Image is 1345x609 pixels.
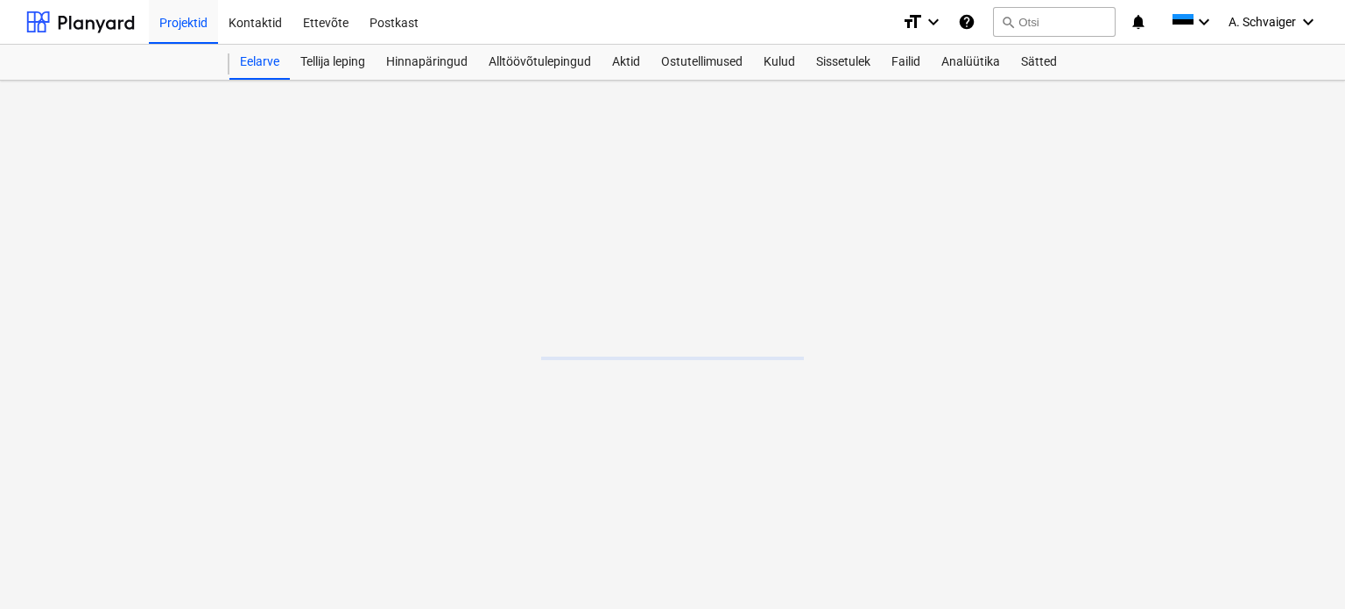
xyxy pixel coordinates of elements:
[478,45,602,80] a: Alltöövõtulepingud
[602,45,651,80] a: Aktid
[651,45,753,80] a: Ostutellimused
[1001,15,1015,29] span: search
[923,11,944,32] i: keyboard_arrow_down
[753,45,806,80] a: Kulud
[376,45,478,80] a: Hinnapäringud
[931,45,1011,80] a: Analüütika
[1130,11,1147,32] i: notifications
[806,45,881,80] a: Sissetulek
[902,11,923,32] i: format_size
[1298,11,1319,32] i: keyboard_arrow_down
[1194,11,1215,32] i: keyboard_arrow_down
[1011,45,1067,80] a: Sätted
[881,45,931,80] a: Failid
[1229,15,1296,29] span: A. Schvaiger
[290,45,376,80] a: Tellija leping
[993,7,1116,37] button: Otsi
[229,45,290,80] a: Eelarve
[958,11,975,32] i: Abikeskus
